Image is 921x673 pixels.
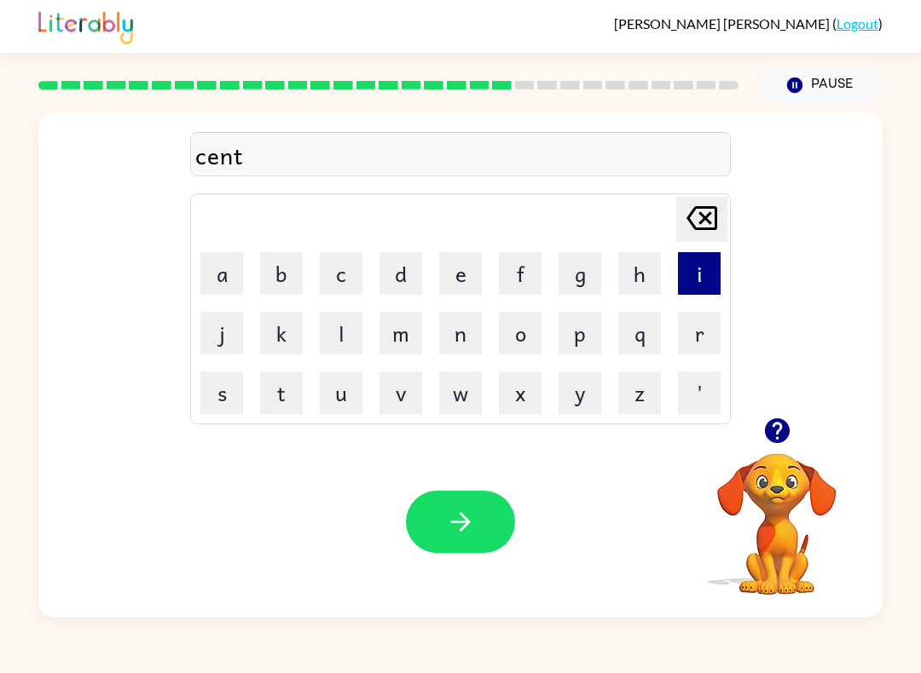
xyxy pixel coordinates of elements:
button: r [678,312,721,354]
button: k [260,312,303,354]
button: u [320,371,362,414]
button: h [618,252,661,295]
div: cent [195,137,726,173]
button: j [200,312,243,354]
button: o [499,312,542,354]
button: l [320,312,362,354]
button: s [200,371,243,414]
button: n [439,312,482,354]
button: d [379,252,422,295]
button: x [499,371,542,414]
button: a [200,252,243,295]
button: b [260,252,303,295]
button: p [559,312,601,354]
img: Literably [38,7,133,44]
button: m [379,312,422,354]
button: y [559,371,601,414]
button: q [618,312,661,354]
button: t [260,371,303,414]
button: g [559,252,601,295]
button: z [618,371,661,414]
a: Logout [837,15,878,32]
button: f [499,252,542,295]
button: c [320,252,362,295]
video: Your browser must support playing .mp4 files to use Literably. Please try using another browser. [692,427,862,597]
span: [PERSON_NAME] [PERSON_NAME] [614,15,832,32]
button: ' [678,371,721,414]
button: e [439,252,482,295]
button: w [439,371,482,414]
button: i [678,252,721,295]
button: v [379,371,422,414]
div: ( ) [614,15,883,32]
button: Pause [759,66,883,105]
